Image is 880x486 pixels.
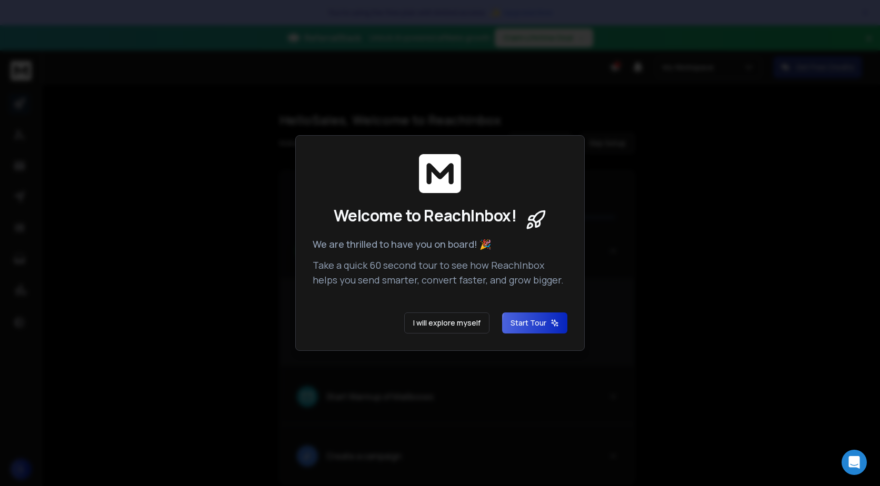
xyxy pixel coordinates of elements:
p: Take a quick 60 second tour to see how ReachInbox helps you send smarter, convert faster, and gro... [313,258,567,287]
button: Start Tour [502,312,567,333]
span: Start Tour [511,318,559,328]
button: I will explore myself [404,312,489,333]
div: Open Intercom Messenger [842,450,867,475]
p: We are thrilled to have you on board! 🎉 [313,237,567,251]
span: Welcome to ReachInbox! [334,206,516,225]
